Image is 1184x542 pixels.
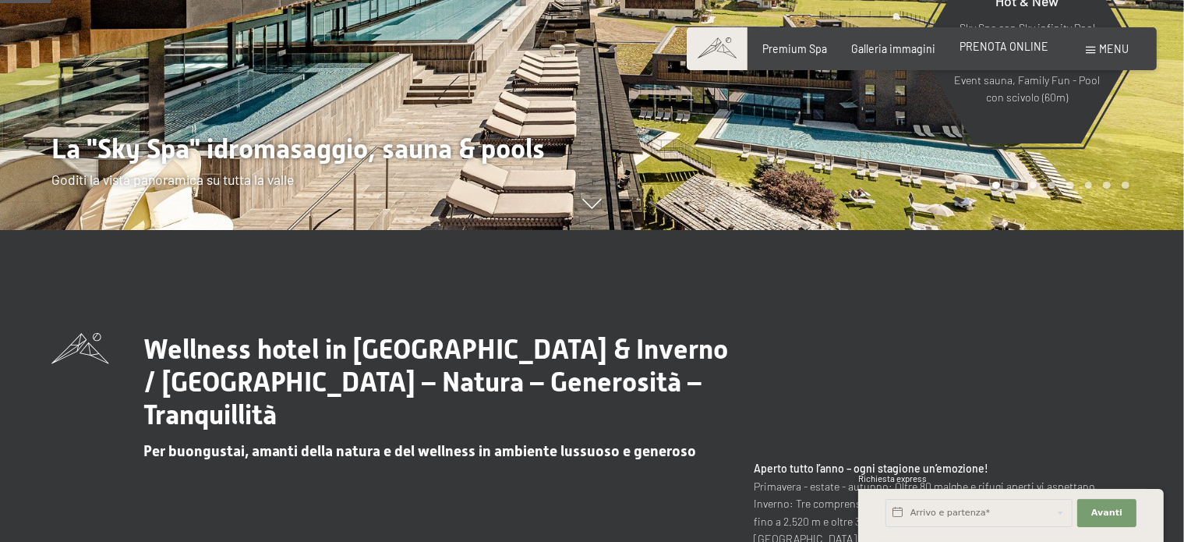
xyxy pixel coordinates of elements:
[1077,499,1136,527] button: Avanti
[1103,182,1111,190] div: Carousel Page 7
[858,473,927,484] span: Richiesta express
[1030,182,1037,190] div: Carousel Page 3
[851,42,935,55] a: Galleria immagini
[762,42,827,55] a: Premium Spa
[960,40,1048,53] a: PRENOTA ONLINE
[1091,507,1122,519] span: Avanti
[755,462,989,475] strong: Aperto tutto l’anno – ogni stagione un’emozione!
[1100,42,1129,55] span: Menu
[1085,182,1093,190] div: Carousel Page 6
[987,182,1129,190] div: Carousel Pagination
[143,442,697,460] span: Per buongustai, amanti della natura e del wellness in ambiente lussuoso e generoso
[992,182,1000,190] div: Carousel Page 1 (Current Slide)
[1011,182,1019,190] div: Carousel Page 2
[1048,182,1055,190] div: Carousel Page 4
[143,333,729,430] span: Wellness hotel in [GEOGRAPHIC_DATA] & Inverno / [GEOGRAPHIC_DATA] – Natura – Generosità – Tranqui...
[953,19,1101,108] p: Sky Spa con Sky infinity Pool 23m, grande Whirlpool e Sky Sauna, Outdoor Lounge, nuova Event saun...
[1122,182,1129,190] div: Carousel Page 8
[1066,182,1074,190] div: Carousel Page 5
